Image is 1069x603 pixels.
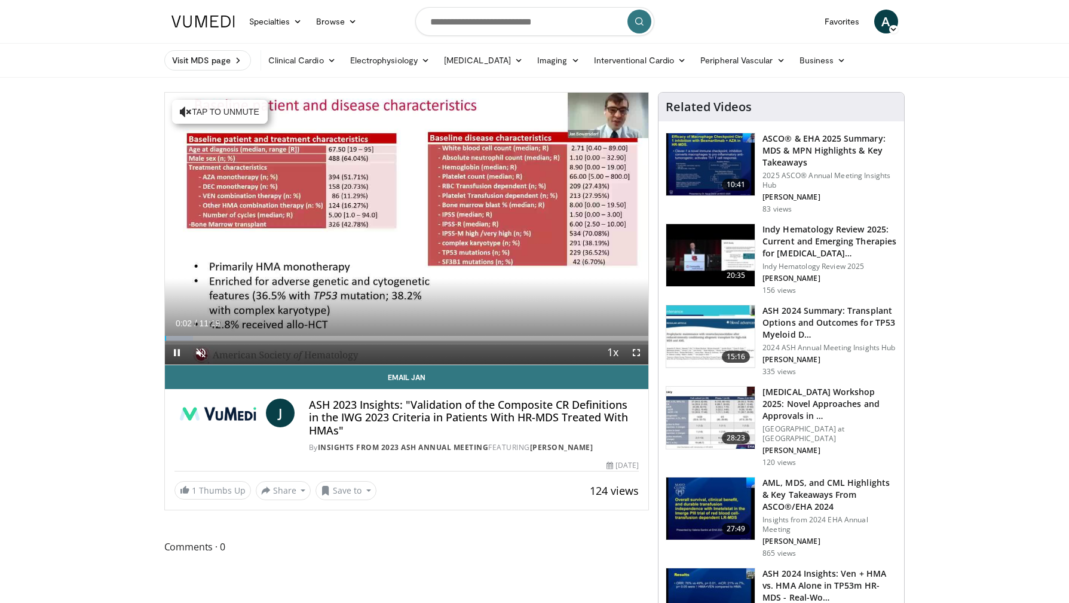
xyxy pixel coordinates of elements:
span: 28:23 [722,432,751,444]
span: 10:41 [722,179,751,191]
p: 83 views [762,204,792,214]
a: Business [792,48,853,72]
a: Imaging [530,48,587,72]
h4: Related Videos [666,100,752,114]
img: 2f5b009d-0417-48b3-920b-0948148e56d9.150x105_q85_crop-smart_upscale.jpg [666,133,755,195]
p: [PERSON_NAME] [762,537,897,546]
a: Electrophysiology [343,48,437,72]
a: Insights from 2023 ASH Annual Meeting [318,442,489,452]
a: 28:23 [MEDICAL_DATA] Workshop 2025: Novel Approaches and Approvals in … [GEOGRAPHIC_DATA] at [GEO... [666,386,897,467]
p: [PERSON_NAME] [762,446,897,455]
a: Interventional Cardio [587,48,694,72]
p: 156 views [762,286,796,295]
p: [GEOGRAPHIC_DATA] at [GEOGRAPHIC_DATA] [762,424,897,443]
span: 20:35 [722,270,751,281]
a: Browse [309,10,364,33]
p: 2025 ASCO® Annual Meeting Insights Hub [762,171,897,190]
a: 20:35 Indy Hematology Review 2025: Current and Emerging Therapies for [MEDICAL_DATA]… Indy Hemato... [666,224,897,295]
a: [PERSON_NAME] [530,442,593,452]
button: Tap to unmute [172,100,268,124]
h3: ASH 2024 Summary: Transplant Options and Outcomes for TP53 Myeloid D… [762,305,897,341]
a: 27:49 AML, MDS, and CML Highlights & Key Takeaways From ASCO®/EHA 2024 Insights from 2024 EHA Ann... [666,477,897,558]
span: / [195,319,197,328]
a: A [874,10,898,33]
p: [PERSON_NAME] [762,192,897,202]
span: 27:49 [722,523,751,535]
a: Favorites [817,10,867,33]
p: 120 views [762,458,796,467]
h3: Indy Hematology Review 2025: Current and Emerging Therapies for [MEDICAL_DATA]… [762,224,897,259]
h4: ASH 2023 Insights: "Validation of the Composite CR Definitions in the IWG 2023 Criteria in Patien... [309,399,639,437]
div: By FEATURING [309,442,639,453]
input: Search topics, interventions [415,7,654,36]
p: Indy Hematology Review 2025 [762,262,897,271]
button: Save to [316,481,376,500]
img: VuMedi Logo [171,16,235,27]
a: Specialties [242,10,310,33]
span: 15:16 [722,351,751,363]
button: Unmute [189,341,213,365]
p: [PERSON_NAME] [762,274,897,283]
span: 0:02 [176,319,192,328]
p: 865 views [762,549,796,558]
p: Insights from 2024 EHA Annual Meeting [762,515,897,534]
span: Comments 0 [164,539,650,555]
a: Peripheral Vascular [693,48,792,72]
a: J [266,399,295,427]
span: 124 views [590,483,639,498]
p: [PERSON_NAME] [762,355,897,365]
a: 15:16 ASH 2024 Summary: Transplant Options and Outcomes for TP53 Myeloid D… 2024 ASH Annual Meeti... [666,305,897,377]
button: Pause [165,341,189,365]
video-js: Video Player [165,93,649,365]
img: a2c27b0b-96c0-4a82-9a76-746060e9ad77.150x105_q85_crop-smart_upscale.jpg [666,477,755,540]
h3: [MEDICAL_DATA] Workshop 2025: Novel Approaches and Approvals in … [762,386,897,422]
a: Visit MDS page [164,50,251,71]
button: Playback Rate [601,341,624,365]
span: 1 [192,485,197,496]
h3: ASCO® & EHA 2025 Summary: MDS & MPN Highlights & Key Takeaways [762,133,897,169]
div: Progress Bar [165,336,649,341]
a: Email Jan [165,365,649,389]
img: Insights from 2023 ASH Annual Meeting [174,399,261,427]
div: [DATE] [607,460,639,471]
span: 11:19 [199,319,220,328]
a: Clinical Cardio [261,48,343,72]
p: 335 views [762,367,796,377]
a: 1 Thumbs Up [174,481,251,500]
img: 4ea0ba05-9979-4d12-866a-2db01de74358.150x105_q85_crop-smart_upscale.jpg [666,305,755,368]
a: [MEDICAL_DATA] [437,48,530,72]
button: Share [256,481,311,500]
p: 2024 ASH Annual Meeting Insights Hub [762,343,897,353]
button: Fullscreen [624,341,648,365]
a: 10:41 ASCO® & EHA 2025 Summary: MDS & MPN Highlights & Key Takeaways 2025 ASCO® Annual Meeting In... [666,133,897,214]
img: a0341bae-18e5-44de-ab07-0004b94e42e5.150x105_q85_crop-smart_upscale.jpg [666,387,755,449]
h3: AML, MDS, and CML Highlights & Key Takeaways From ASCO®/EHA 2024 [762,477,897,513]
img: 9e3162a3-5189-4fcc-81ec-8368a988f357.150x105_q85_crop-smart_upscale.jpg [666,224,755,286]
